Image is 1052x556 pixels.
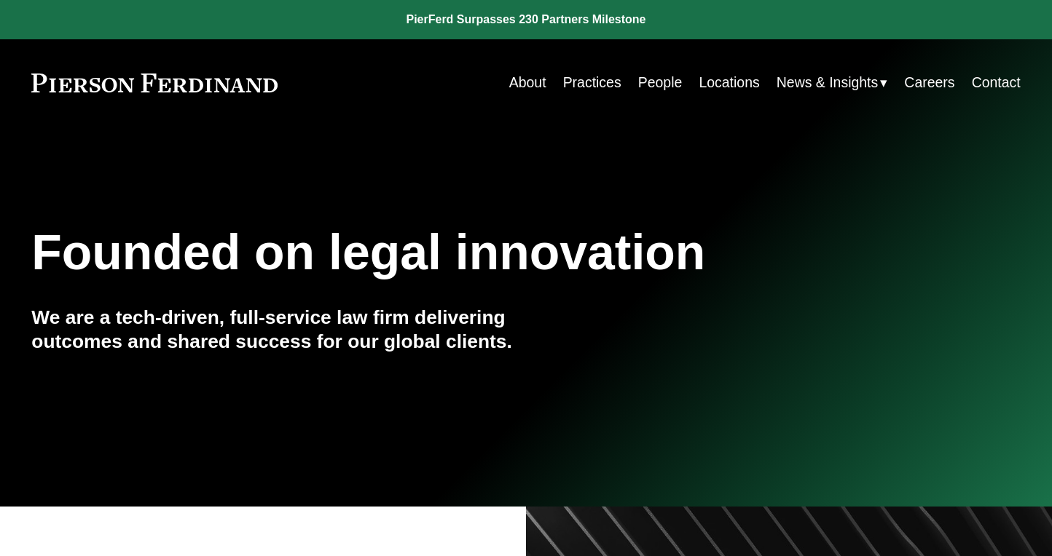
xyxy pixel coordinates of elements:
a: folder dropdown [777,68,887,97]
a: Contact [972,68,1021,97]
a: Locations [699,68,759,97]
a: Careers [904,68,954,97]
a: People [638,68,683,97]
span: News & Insights [777,70,878,95]
a: About [509,68,546,97]
h4: We are a tech-driven, full-service law firm delivering outcomes and shared success for our global... [31,306,526,354]
h1: Founded on legal innovation [31,224,855,281]
a: Practices [563,68,621,97]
